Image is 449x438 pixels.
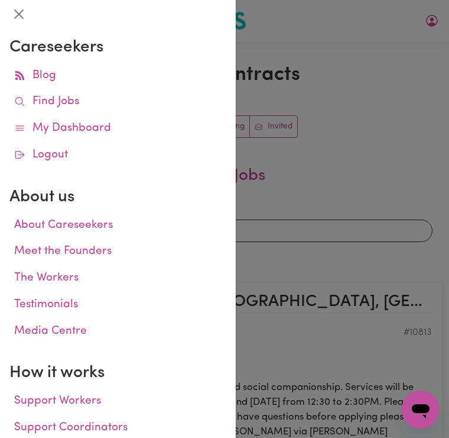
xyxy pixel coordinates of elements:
[402,391,440,429] iframe: Button to launch messaging window
[9,318,226,345] a: Media Centre
[9,63,226,89] a: Blog
[9,292,226,318] a: Testimonials
[9,239,226,265] a: Meet the Founders
[9,115,226,142] a: My Dashboard
[9,363,226,384] h2: How it works
[9,142,226,169] a: Logout
[9,38,226,58] h2: Careseekers
[9,188,226,208] h2: About us
[9,212,226,239] a: About Careseekers
[9,89,226,115] a: Find Jobs
[9,265,226,292] a: The Workers
[9,388,226,415] a: Support Workers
